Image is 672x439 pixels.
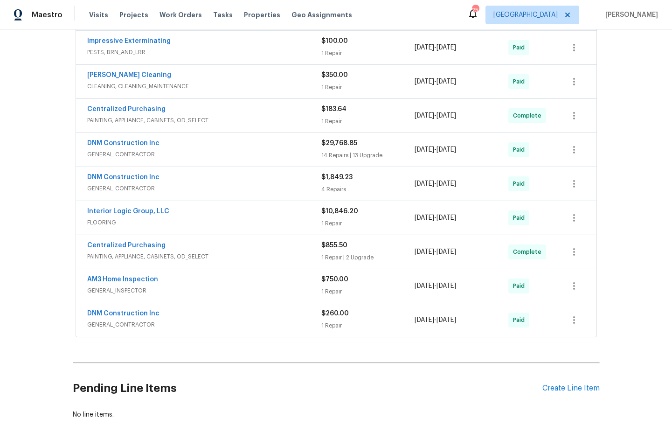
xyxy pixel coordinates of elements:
span: Paid [513,145,528,154]
span: [DATE] [415,181,434,187]
span: - [415,179,456,188]
span: - [415,213,456,223]
span: [DATE] [436,78,456,85]
span: [DATE] [436,283,456,289]
span: [DATE] [436,146,456,153]
span: $350.00 [321,72,348,78]
span: Paid [513,43,528,52]
span: [DATE] [415,146,434,153]
span: $750.00 [321,276,348,283]
span: [DATE] [415,249,434,255]
span: [DATE] [436,181,456,187]
span: - [415,281,456,291]
a: Centralized Purchasing [87,106,166,112]
span: Paid [513,315,528,325]
span: [DATE] [415,317,434,323]
span: [DATE] [415,283,434,289]
span: Projects [119,10,148,20]
span: $260.00 [321,310,349,317]
span: Work Orders [159,10,202,20]
span: [DATE] [415,78,434,85]
span: Geo Assignments [291,10,352,20]
span: Complete [513,247,545,257]
a: DNM Construction Inc [87,310,159,317]
span: Tasks [213,12,233,18]
a: Interior Logic Group, LLC [87,208,169,215]
div: 4 Repairs [321,185,415,194]
span: - [415,145,456,154]
span: [DATE] [415,44,434,51]
div: No line items. [73,410,600,419]
span: GENERAL_CONTRACTOR [87,184,321,193]
div: 14 Repairs | 13 Upgrade [321,151,415,160]
span: $1,849.23 [321,174,353,181]
span: Maestro [32,10,62,20]
div: 1 Repair [321,287,415,296]
a: AM3 Home Inspection [87,276,158,283]
span: Visits [89,10,108,20]
span: Complete [513,111,545,120]
div: Create Line Item [542,384,600,393]
span: - [415,315,456,325]
span: - [415,77,456,86]
div: 1 Repair [321,83,415,92]
div: 1 Repair [321,219,415,228]
span: [DATE] [436,112,456,119]
span: Paid [513,281,528,291]
div: 1 Repair [321,117,415,126]
span: [DATE] [436,215,456,221]
span: - [415,111,456,120]
a: Centralized Purchasing [87,242,166,249]
span: [DATE] [436,317,456,323]
span: Properties [244,10,280,20]
div: 1 Repair | 2 Upgrade [321,253,415,262]
span: $10,846.20 [321,208,358,215]
span: [DATE] [436,249,456,255]
span: [DATE] [436,44,456,51]
a: [PERSON_NAME] Cleaning [87,72,171,78]
div: 1 Repair [321,49,415,58]
span: FLOORING [87,218,321,227]
div: 25 [472,6,478,15]
a: Impressive Exterminating [87,38,171,44]
span: [GEOGRAPHIC_DATA] [493,10,558,20]
h2: Pending Line Items [73,367,542,410]
span: PAINTING, APPLIANCE, CABINETS, OD_SELECT [87,116,321,125]
span: GENERAL_CONTRACTOR [87,150,321,159]
span: PESTS, BRN_AND_LRR [87,48,321,57]
span: $183.64 [321,106,346,112]
span: $29,768.85 [321,140,357,146]
span: Paid [513,213,528,223]
span: - [415,247,456,257]
span: $100.00 [321,38,348,44]
a: DNM Construction Inc [87,174,159,181]
span: PAINTING, APPLIANCE, CABINETS, OD_SELECT [87,252,321,261]
span: Paid [513,77,528,86]
span: [DATE] [415,215,434,221]
span: CLEANING, CLEANING_MAINTENANCE [87,82,321,91]
span: $855.50 [321,242,347,249]
span: [PERSON_NAME] [602,10,658,20]
span: GENERAL_INSPECTOR [87,286,321,295]
div: 1 Repair [321,321,415,330]
span: GENERAL_CONTRACTOR [87,320,321,329]
span: Paid [513,179,528,188]
a: DNM Construction Inc [87,140,159,146]
span: [DATE] [415,112,434,119]
span: - [415,43,456,52]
